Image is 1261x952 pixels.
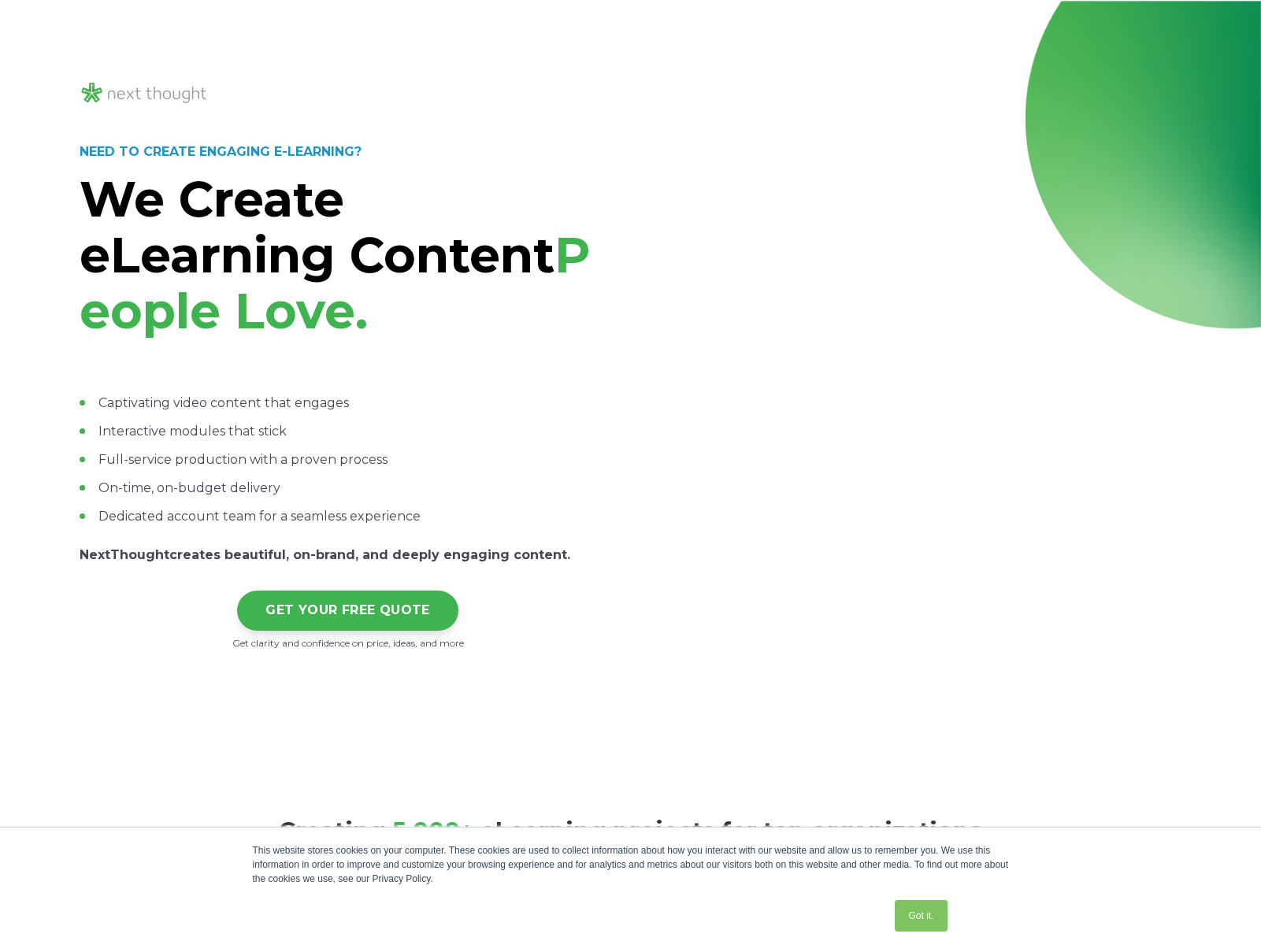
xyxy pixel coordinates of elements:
[232,637,464,649] span: Get clarity and confidence on price, ideas, and more
[80,817,1182,846] h3: Creating eLearning projects for top organizations
[692,136,1133,384] iframe: Next-Gen Learning Experiences
[80,547,169,562] strong: NextThought
[98,395,349,410] span: Captivating video content that engages
[98,480,280,495] span: On-time, on-budget delivery
[406,817,474,846] span: ,000+
[80,144,362,159] strong: NEED TO CREATE ENGAGING E-LEARNING?
[169,547,570,562] span: creates beautiful, on-brand, and deeply engaging content.
[98,509,421,524] span: Dedicated account team for a seamless experience
[253,843,1009,886] div: This website stores cookies on your computer. These cookies are used to collect information about...
[80,225,591,341] span: People Love.
[80,80,209,106] img: NT_Logo_LightMode
[80,169,554,285] strong: We Create eLearning Content
[392,817,406,846] span: 5
[98,452,388,467] span: Full-service production with a proven process
[895,900,947,932] a: Got it.
[98,424,287,439] span: Interactive modules that stick
[237,591,458,631] a: GET YOUR FREE QUOTE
